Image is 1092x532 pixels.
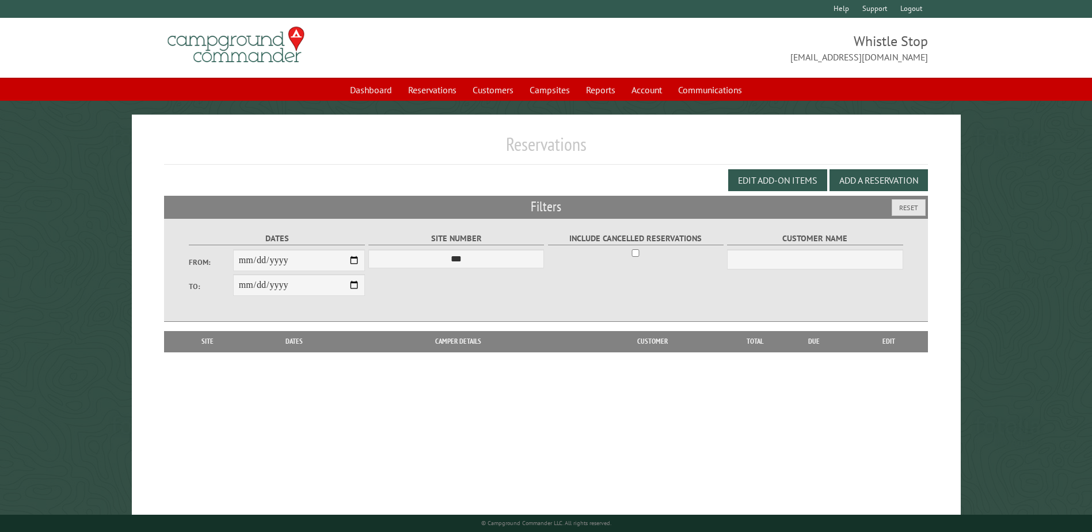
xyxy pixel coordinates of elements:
h1: Reservations [164,133,927,165]
button: Add a Reservation [830,169,928,191]
label: To: [189,281,233,292]
label: Customer Name [727,232,903,245]
label: Dates [189,232,364,245]
th: Total [732,331,778,352]
h2: Filters [164,196,927,218]
label: Site Number [368,232,544,245]
th: Camper Details [344,331,573,352]
a: Reports [579,79,622,101]
a: Campsites [523,79,577,101]
th: Dates [245,331,344,352]
a: Customers [466,79,520,101]
span: Whistle Stop [EMAIL_ADDRESS][DOMAIN_NAME] [546,32,928,64]
button: Edit Add-on Items [728,169,827,191]
img: Campground Commander [164,22,308,67]
a: Account [625,79,669,101]
a: Reservations [401,79,463,101]
a: Dashboard [343,79,399,101]
small: © Campground Commander LLC. All rights reserved. [481,519,611,527]
th: Edit [850,331,928,352]
a: Communications [671,79,749,101]
th: Site [170,331,245,352]
label: Include Cancelled Reservations [548,232,724,245]
label: From: [189,257,233,268]
th: Customer [573,331,732,352]
button: Reset [892,199,926,216]
th: Due [778,331,850,352]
